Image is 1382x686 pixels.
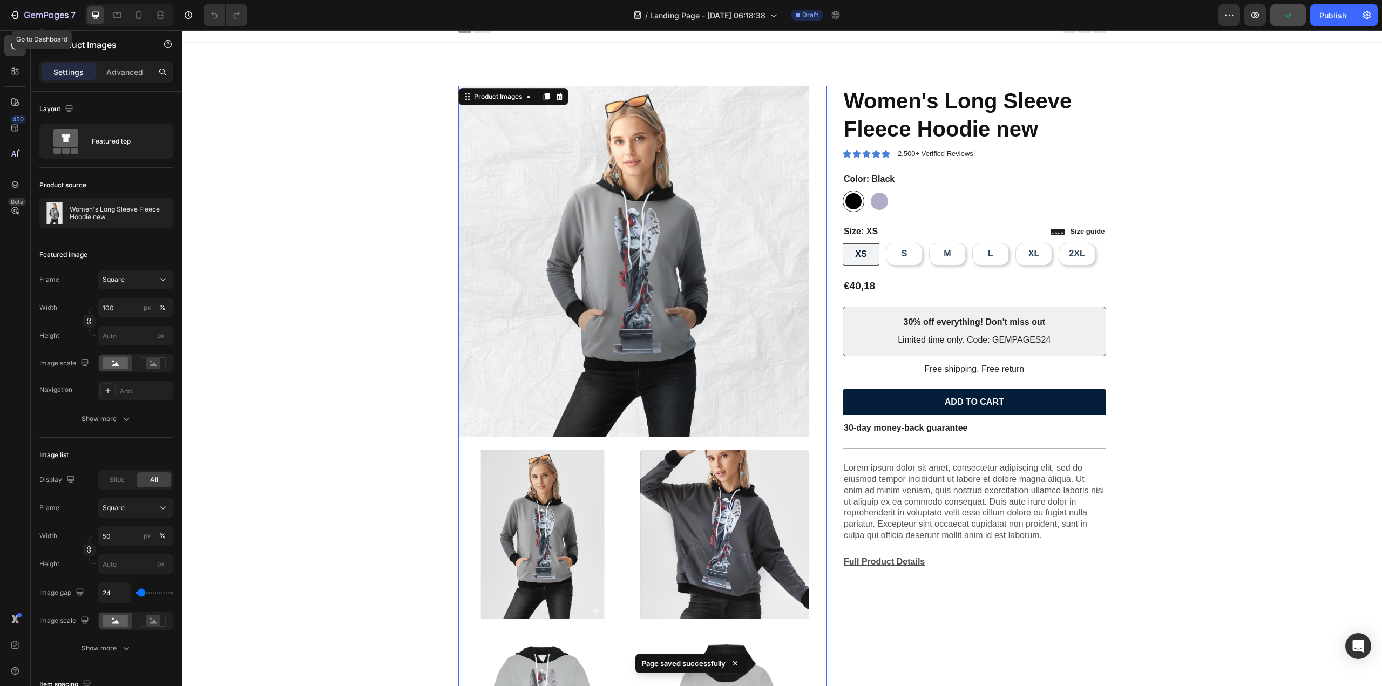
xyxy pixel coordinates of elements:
[662,432,923,511] p: Lorem ipsum dolor sit amet, consectetur adipiscing elit, sed do eiusmod tempor incididunt ut labo...
[141,301,154,314] button: %
[662,526,923,538] p: Full Product Details
[662,392,923,404] p: 30-day money-back guarantee
[8,198,26,206] div: Beta
[98,554,173,574] input: px
[44,202,65,224] img: product feature img
[673,219,685,228] span: XS
[671,304,914,316] p: Limited time only. Code: GEMPAGES24
[1319,10,1346,21] div: Publish
[144,303,151,313] div: px
[98,498,173,518] button: Square
[70,206,169,221] p: Women's Long Sleeve Fleece Hoodie new
[204,4,247,26] div: Undo/Redo
[39,250,87,260] div: Featured image
[39,180,86,190] div: Product source
[39,586,86,600] div: Image gap
[53,66,84,78] p: Settings
[52,38,144,51] p: Product Images
[662,334,923,345] p: Free shipping. Free return
[39,531,57,541] label: Width
[661,248,694,264] div: €40,18
[1345,633,1371,659] div: Open Intercom Messenger
[39,473,77,487] div: Display
[98,326,173,345] input: px
[642,658,726,669] p: Page saved successfully
[92,129,158,154] div: Featured top
[290,62,342,71] div: Product Images
[39,303,57,313] label: Width
[846,219,857,228] span: XL
[661,56,924,114] h1: Women's Long Sleeve Fleece Hoodie new
[645,10,648,21] span: /
[762,219,769,228] span: M
[82,643,132,654] div: Show more
[10,115,26,124] div: 450
[103,275,125,284] span: Square
[720,219,726,228] span: S
[887,219,903,228] span: 2XL
[888,197,923,206] p: Size guide
[39,385,72,395] div: Navigation
[39,614,91,628] div: Image scale
[661,359,924,385] button: Add to cart
[671,287,914,298] p: 30% off everything! Don't miss out
[98,583,131,602] input: Auto
[39,450,69,460] div: Image list
[39,559,59,569] label: Height
[763,366,822,378] div: Add to cart
[98,526,173,546] input: px%
[71,9,76,22] p: 7
[141,529,154,542] button: %
[4,4,80,26] button: 7
[39,331,59,341] label: Height
[39,356,91,371] div: Image scale
[39,409,173,429] button: Show more
[82,413,132,424] div: Show more
[157,331,165,339] span: px
[159,303,166,313] div: %
[144,531,151,541] div: px
[150,475,158,485] span: All
[716,119,793,128] p: 2,500+ Verified Reviews!
[110,475,125,485] span: Slide
[39,275,59,284] label: Frame
[1310,4,1356,26] button: Publish
[39,102,76,117] div: Layout
[156,301,169,314] button: px
[182,30,1382,686] iframe: Design area
[156,529,169,542] button: px
[159,531,166,541] div: %
[98,270,173,289] button: Square
[120,386,171,396] div: Add...
[98,298,173,317] input: px%
[157,560,165,568] span: px
[806,219,811,228] span: L
[661,142,714,156] legend: Color: Black
[39,503,59,513] label: Frame
[106,66,143,78] p: Advanced
[39,639,173,658] button: Show more
[802,10,818,20] span: Draft
[650,10,765,21] span: Landing Page - [DATE] 06:18:38
[661,195,697,208] legend: Size: XS
[103,503,125,513] span: Square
